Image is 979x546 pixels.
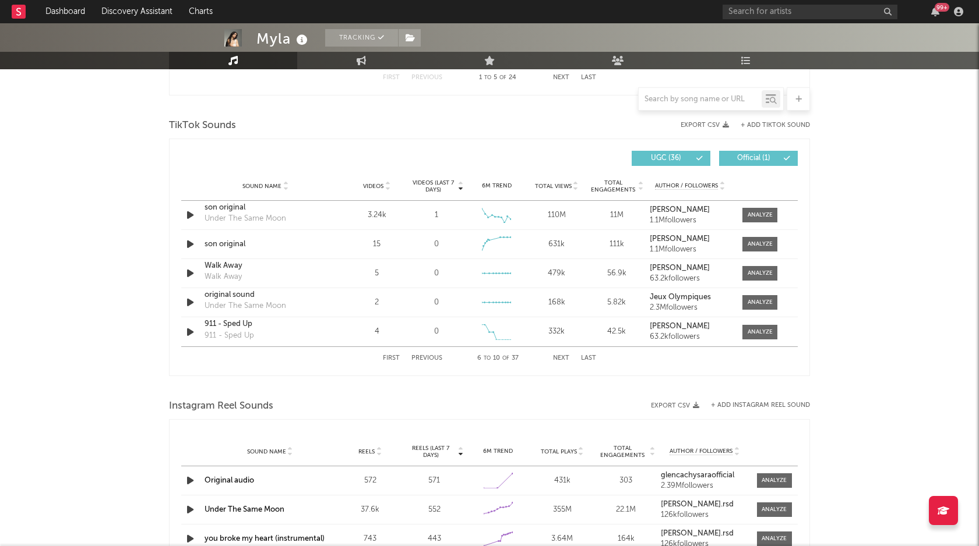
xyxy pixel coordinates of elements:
div: 571 [405,475,463,487]
span: of [502,356,509,361]
div: 431k [533,475,591,487]
a: 911 - Sped Up [205,318,326,330]
a: Jeux Olympiques [650,293,731,302]
strong: glencachysaraofficial [661,471,734,479]
span: TikTok Sounds [169,119,236,133]
div: 479k [530,268,584,279]
div: Under The Same Moon [205,300,286,312]
button: Tracking [325,29,398,47]
button: + Add TikTok Sound [741,122,810,129]
div: 4 [350,326,404,338]
span: UGC ( 36 ) [639,155,693,162]
a: Under The Same Moon [205,506,284,513]
button: Last [581,355,596,361]
div: 22.1M [597,504,656,516]
div: 164k [597,533,656,545]
span: of [499,75,506,80]
div: 0 [434,239,439,250]
div: 2.39M followers [661,482,748,490]
a: Walk Away [205,260,326,272]
div: 6 10 37 [466,352,530,366]
div: 37.6k [341,504,399,516]
div: 56.9k [590,268,644,279]
a: [PERSON_NAME] [650,322,731,331]
div: 3.24k [350,210,404,221]
div: 99 + [935,3,949,12]
a: you broke my heart (instrumental) [205,535,325,543]
span: Sound Name [242,183,281,190]
div: 2.3M followers [650,304,731,312]
strong: [PERSON_NAME].rsd [661,501,734,508]
button: UGC(36) [632,151,710,166]
a: Original audio [205,477,254,484]
div: 332k [530,326,584,338]
div: 1.1M followers [650,217,731,225]
a: son original [205,239,326,250]
a: original sound [205,289,326,301]
input: Search for artists [723,5,897,19]
a: glencachysaraofficial [661,471,748,480]
span: Videos [363,183,383,190]
span: Videos (last 7 days) [410,179,457,193]
div: 126k followers [661,511,748,519]
button: First [383,355,400,361]
a: [PERSON_NAME] [650,264,731,272]
div: 2 [350,297,404,309]
span: Instagram Reel Sounds [169,399,273,413]
div: 110M [530,210,584,221]
button: Previous [411,355,442,361]
span: Total Engagements [597,445,649,459]
div: 0 [434,326,439,338]
div: 1.1M followers [650,246,731,254]
strong: [PERSON_NAME] [650,322,710,330]
div: 0 [434,268,439,279]
button: Export CSV [681,122,729,129]
div: 5.82k [590,297,644,309]
button: 99+ [931,7,939,16]
input: Search by song name or URL [639,95,762,104]
div: 0 [434,297,439,309]
strong: [PERSON_NAME] [650,264,710,272]
div: 572 [341,475,399,487]
div: 1 5 24 [466,71,530,85]
a: [PERSON_NAME].rsd [661,501,748,509]
div: 1 [435,210,438,221]
span: Total Views [535,183,572,190]
a: [PERSON_NAME] [650,235,731,243]
span: Sound Name [247,448,286,455]
div: 303 [597,475,656,487]
span: Author / Followers [670,448,733,455]
div: Myla [256,29,311,48]
a: [PERSON_NAME].rsd [661,530,748,538]
div: 15 [350,239,404,250]
div: 42.5k [590,326,644,338]
div: 743 [341,533,399,545]
span: Official ( 1 ) [727,155,780,162]
span: Total Engagements [590,179,637,193]
div: 552 [405,504,463,516]
div: 355M [533,504,591,516]
button: Last [581,75,596,81]
button: Official(1) [719,151,798,166]
div: 63.2k followers [650,275,731,283]
span: to [484,75,491,80]
strong: [PERSON_NAME] [650,206,710,214]
span: Author / Followers [655,182,718,190]
div: 11M [590,210,644,221]
strong: [PERSON_NAME] [650,235,710,243]
div: 911 - Sped Up [205,330,254,342]
span: Reels (last 7 days) [405,445,456,459]
div: Walk Away [205,271,242,283]
div: 3.64M [533,533,591,545]
a: [PERSON_NAME] [650,206,731,214]
div: + Add Instagram Reel Sound [699,402,810,409]
div: 5 [350,268,404,279]
a: son original [205,202,326,214]
div: 443 [405,533,463,545]
div: 168k [530,297,584,309]
div: Under The Same Moon [205,213,286,225]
